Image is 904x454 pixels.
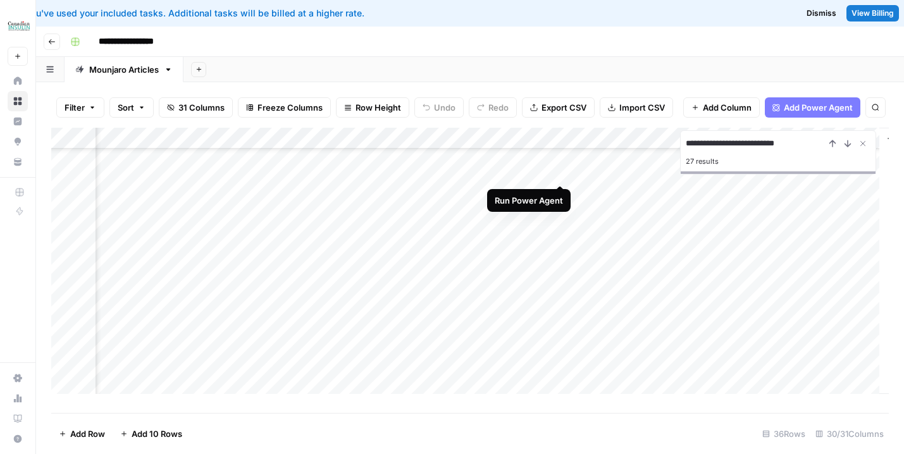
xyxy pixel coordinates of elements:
img: BCI Logo [8,15,30,37]
button: Filter [56,97,104,118]
span: Redo [488,101,509,114]
a: Learning Hub [8,408,28,429]
a: Insights [8,111,28,132]
div: 36 Rows [757,424,810,444]
span: Sort [118,101,134,114]
button: Import CSV [600,97,673,118]
span: 31 Columns [178,101,225,114]
a: Mounjaro Articles [65,57,183,82]
button: Next Result [840,136,855,151]
button: Redo [469,97,517,118]
div: Run Power Agent [495,194,563,207]
button: Close Search [855,136,870,151]
button: Previous Result [825,136,840,151]
a: Usage [8,388,28,408]
span: Add Column [703,101,752,114]
span: Undo [434,101,455,114]
span: Add 10 Rows [132,427,182,440]
a: View Billing [846,5,899,21]
button: Dismiss [802,5,841,21]
div: 27 results [686,154,870,169]
button: Add Column [683,97,760,118]
a: Home [8,71,28,91]
button: Add 10 Rows [113,424,190,444]
button: Add Row [51,424,113,444]
span: View Billing [851,8,894,19]
button: Workspace: BCI [8,10,28,42]
a: Browse [8,91,28,111]
span: Export CSV [542,101,586,114]
a: Settings [8,368,28,388]
button: 31 Columns [159,97,233,118]
span: Filter [65,101,85,114]
button: Undo [414,97,464,118]
button: Add Power Agent [765,97,860,118]
button: Freeze Columns [238,97,331,118]
a: Your Data [8,152,28,172]
span: Add Row [70,427,105,440]
span: Row Height [356,101,401,114]
div: 30/31 Columns [810,424,889,444]
button: Help + Support [8,429,28,449]
span: Freeze Columns [257,101,323,114]
button: Sort [109,97,154,118]
span: Dismiss [807,8,836,19]
span: Import CSV [619,101,665,114]
a: Opportunities [8,132,28,152]
div: You've used your included tasks. Additional tasks will be billed at a higher rate. [10,7,581,20]
button: Export CSV [522,97,595,118]
div: Mounjaro Articles [89,63,159,76]
button: Row Height [336,97,409,118]
span: Add Power Agent [784,101,853,114]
